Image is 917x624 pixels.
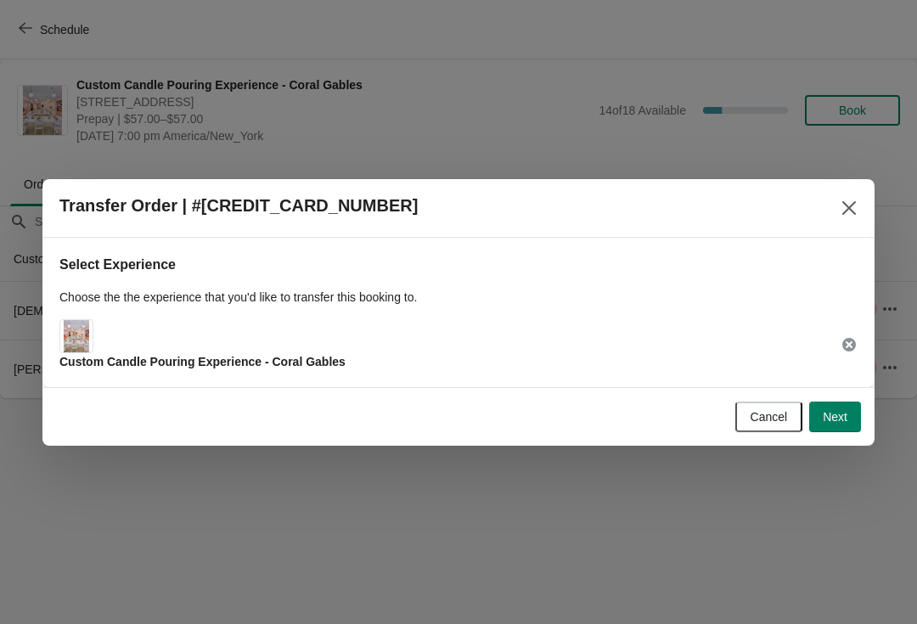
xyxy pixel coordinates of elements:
span: Custom Candle Pouring Experience - Coral Gables [59,355,346,368]
h2: Transfer Order | #[CREDIT_CARD_NUMBER] [59,196,418,216]
span: Cancel [751,410,788,424]
h2: Select Experience [59,255,858,275]
img: Main Experience Image [64,320,90,352]
button: Cancel [735,402,803,432]
span: Next [823,410,847,424]
button: Close [834,193,864,223]
button: Next [809,402,861,432]
p: Choose the the experience that you'd like to transfer this booking to. [59,289,858,306]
